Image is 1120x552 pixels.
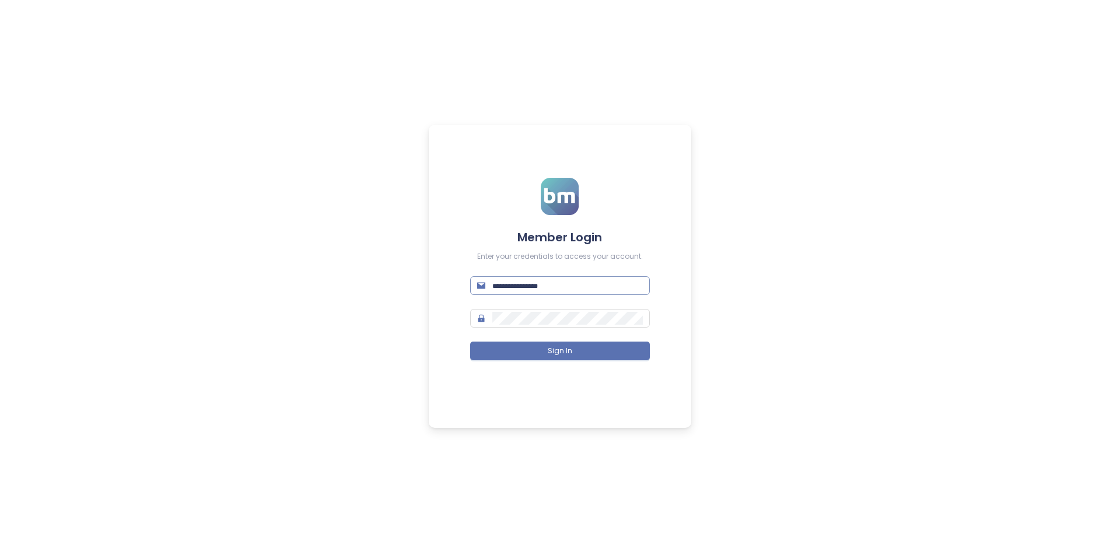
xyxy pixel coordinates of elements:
[470,251,650,262] div: Enter your credentials to access your account.
[548,346,572,357] span: Sign In
[477,282,485,290] span: mail
[541,178,579,215] img: logo
[470,229,650,245] h4: Member Login
[477,314,485,322] span: lock
[470,342,650,360] button: Sign In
